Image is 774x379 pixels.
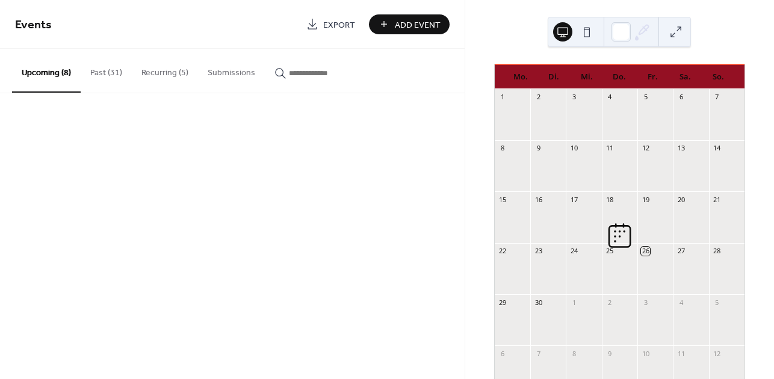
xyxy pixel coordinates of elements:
[641,93,650,102] div: 5
[713,144,722,153] div: 14
[12,49,81,93] button: Upcoming (8)
[676,349,686,358] div: 11
[498,93,507,102] div: 1
[198,49,265,91] button: Submissions
[534,247,543,256] div: 23
[534,144,543,153] div: 9
[15,13,52,37] span: Events
[81,49,132,91] button: Past (31)
[534,298,543,307] div: 30
[132,49,198,91] button: Recurring (5)
[713,247,722,256] div: 28
[534,195,543,204] div: 16
[369,14,450,34] button: Add Event
[498,195,507,204] div: 15
[702,65,735,89] div: So.
[605,93,615,102] div: 4
[605,144,615,153] div: 11
[498,349,507,358] div: 6
[676,93,686,102] div: 6
[570,65,603,89] div: Mi.
[395,19,441,31] span: Add Event
[534,93,543,102] div: 2
[676,247,686,256] div: 27
[569,298,578,307] div: 1
[498,247,507,256] div: 22
[641,298,650,307] div: 3
[569,195,578,204] div: 17
[676,144,686,153] div: 13
[504,65,537,89] div: Mo.
[605,349,615,358] div: 9
[569,144,578,153] div: 10
[713,298,722,307] div: 5
[537,65,570,89] div: Di.
[297,14,364,34] a: Export
[603,65,636,89] div: Do.
[641,247,650,256] div: 26
[641,349,650,358] div: 10
[498,298,507,307] div: 29
[713,93,722,102] div: 7
[636,65,669,89] div: Fr.
[641,195,650,204] div: 19
[669,65,702,89] div: Sa.
[605,195,615,204] div: 18
[605,298,615,307] div: 2
[534,349,543,358] div: 7
[676,298,686,307] div: 4
[605,247,615,256] div: 25
[713,195,722,204] div: 21
[713,349,722,358] div: 12
[569,247,578,256] div: 24
[569,93,578,102] div: 3
[641,144,650,153] div: 12
[323,19,355,31] span: Export
[498,144,507,153] div: 8
[676,195,686,204] div: 20
[569,349,578,358] div: 8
